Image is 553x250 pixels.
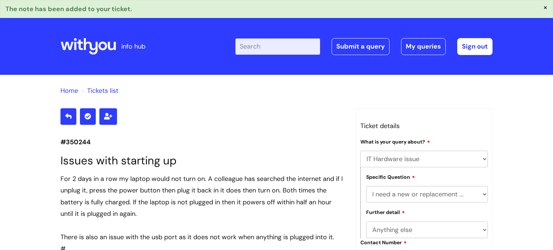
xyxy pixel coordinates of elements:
[457,38,493,55] a: Sign out
[332,38,390,55] a: Submit a query
[235,38,493,55] div: | -
[60,231,345,243] div: There is also an issue with the usb port as it does not work when anything is plugged into it.
[360,120,488,132] h3: Ticket details
[360,138,430,145] label: What is your query about?
[235,38,320,54] input: Search
[360,238,407,246] label: Contact Number
[121,41,145,52] p: info hub
[60,154,345,167] h1: Issues with starting up
[366,208,405,215] label: Further detail
[60,136,345,148] p: #350244
[543,4,548,10] button: ×
[80,85,118,96] li: Tickets list
[60,86,78,95] a: Home
[401,38,446,55] a: My queries
[87,86,118,95] a: Tickets list
[60,173,345,220] div: For 2 days in a row my laptop would not turn on. A colleague has searched the internet and if I u...
[366,173,415,180] label: Specific Question
[60,85,78,96] li: Solution home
